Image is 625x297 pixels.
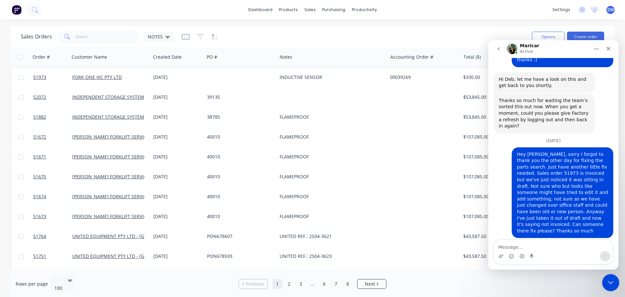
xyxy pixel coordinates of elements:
[33,213,46,220] span: 51673
[72,154,201,160] a: [PERSON_NAME] FORKLIFT SERVICES - [GEOGRAPHIC_DATA]
[33,74,46,81] span: 51973
[207,154,271,160] div: 40010
[33,54,50,60] div: Order #
[280,54,292,60] div: Notes
[33,94,46,100] span: 52072
[72,134,201,140] a: [PERSON_NAME] FORKLIFT SERVICES - [GEOGRAPHIC_DATA]
[280,193,380,200] div: FLAMEPROOF
[463,94,501,100] div: $53,845.00
[72,213,201,219] a: [PERSON_NAME] FORKLIFT SERVICES - [GEOGRAPHIC_DATA]
[33,173,46,180] span: 51675
[54,285,63,291] div: 100
[153,134,202,140] div: [DATE]
[76,30,139,43] input: Search...
[280,253,380,260] div: UNITED REF.: 2504-3623
[207,253,271,260] div: PON678593
[153,213,202,220] div: [DATE]
[72,253,184,259] a: UNITED EQUIPMENT PTY LTD - [GEOGRAPHIC_DATA]
[602,274,619,291] iframe: Intercom live chat
[284,279,294,289] a: Page 2
[280,213,380,220] div: FLAMEPROOF
[236,279,389,289] ul: Pagination
[207,173,271,180] div: 40010
[308,279,317,289] a: Jump forward
[245,5,276,15] a: dashboard
[33,127,72,147] a: 51672
[33,187,72,206] a: 51674
[33,67,72,87] a: 51973
[33,134,46,140] span: 51672
[33,107,72,127] a: 51882
[331,279,341,289] a: Page 7
[319,279,329,289] a: Page 6
[207,233,271,240] div: PON678607
[276,5,301,15] div: products
[72,74,122,80] a: FORK ONE VIC PTY LTD
[72,193,201,200] a: [PERSON_NAME] FORKLIFT SERVICES - [GEOGRAPHIC_DATA]
[272,279,282,289] a: Page 1 is your current page
[463,154,501,160] div: $107,085.00
[390,74,455,81] div: 00039269
[153,94,202,100] div: [DATE]
[72,54,107,60] div: Customer Name
[33,167,72,186] a: 51675
[390,54,433,60] div: Accounting Order #
[33,207,72,226] a: 51673
[72,173,201,180] a: [PERSON_NAME] FORKLIFT SERVICES - [GEOGRAPHIC_DATA]
[463,233,501,240] div: $43,587.50
[33,246,72,266] a: 51751
[463,253,501,260] div: $43,587.50
[464,54,481,60] div: Total ($)
[280,74,380,81] div: INDUCTIVE SENSOR
[33,193,46,200] span: 51674
[33,154,46,160] span: 51671
[246,281,264,287] span: Previous
[72,233,184,239] a: UNITED EQUIPMENT PTY LTD - [GEOGRAPHIC_DATA]
[21,34,52,40] h1: Sales Orders
[207,193,271,200] div: 40010
[549,5,574,15] div: settings
[72,114,214,120] a: INDEPENDENT STORAGE SYSTEMS ([GEOGRAPHIC_DATA]) PTY LTD
[33,266,72,286] a: 51676
[153,74,202,81] div: [DATE]
[33,114,46,120] span: 51882
[463,74,501,81] div: $330.00
[239,281,268,287] a: Previous page
[207,114,271,120] div: 38785
[33,233,46,240] span: 51764
[33,227,72,246] a: 51764
[207,213,271,220] div: 40010
[280,114,380,120] div: FLAMEPROOF
[296,279,306,289] a: Page 3
[365,281,375,287] span: Next
[301,5,319,15] div: sales
[463,193,501,200] div: $107,085.00
[33,253,46,260] span: 51751
[463,173,501,180] div: $107,085.00
[153,173,202,180] div: [DATE]
[153,154,202,160] div: [DATE]
[153,54,182,60] div: Created Date
[207,134,271,140] div: 40010
[319,5,349,15] div: purchasing
[532,32,564,42] button: Options
[463,114,501,120] div: $53,845.00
